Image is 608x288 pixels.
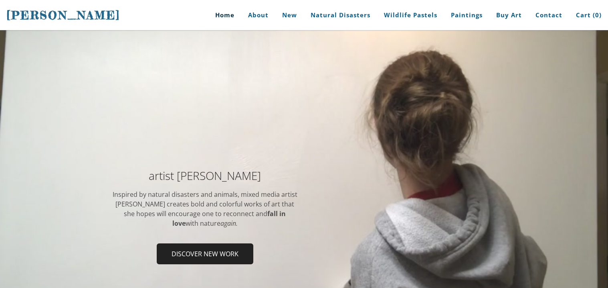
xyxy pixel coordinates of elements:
[595,11,599,19] span: 0
[112,170,298,181] h2: artist [PERSON_NAME]
[158,244,252,263] span: Discover new work
[6,8,120,22] span: [PERSON_NAME]
[6,8,120,23] a: [PERSON_NAME]
[112,190,298,228] div: Inspired by natural disasters and animals, mixed media artist [PERSON_NAME] ​creates bold and col...
[157,243,253,264] a: Discover new work
[220,219,238,228] em: again.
